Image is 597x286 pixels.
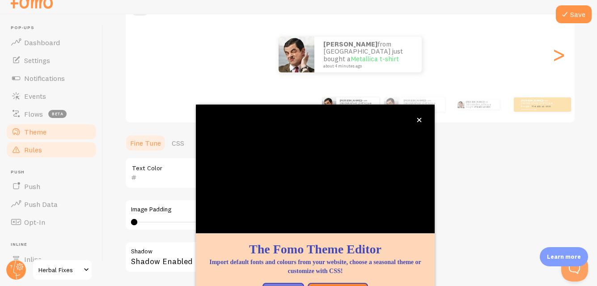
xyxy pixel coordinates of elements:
p: from [GEOGRAPHIC_DATA] just bought a [340,99,376,110]
iframe: Help Scout Beacon - Open [561,255,588,282]
span: Push Data [24,200,58,209]
p: from [GEOGRAPHIC_DATA] just bought a [404,99,441,110]
img: Fomo [384,97,398,112]
button: Save [556,5,592,23]
label: Image Padding [131,206,387,214]
div: Next slide [553,22,564,87]
p: from [GEOGRAPHIC_DATA] just bought a [521,99,557,110]
a: Events [5,87,97,105]
small: about 4 minutes ago [323,64,410,68]
strong: [PERSON_NAME] [466,101,484,103]
a: Settings [5,51,97,69]
span: Pop-ups [11,25,97,31]
a: Fine Tune [125,134,166,152]
span: Flows [24,109,43,118]
span: Events [24,92,46,101]
a: Herbal Fixes [32,259,93,281]
div: Learn more [540,247,588,266]
a: Metallica t-shirt [532,105,551,108]
a: Opt-In [5,213,97,231]
a: Dashboard [5,34,97,51]
strong: [PERSON_NAME] [340,99,361,102]
span: Dashboard [24,38,60,47]
img: Fomo [322,97,336,112]
a: Metallica t-shirt [351,55,399,63]
span: Rules [24,145,42,154]
p: Learn more [547,252,581,261]
a: CSS [166,134,190,152]
div: Shadow Enabled [125,241,393,274]
span: beta [48,110,67,118]
p: from [GEOGRAPHIC_DATA] just bought a [323,41,413,68]
span: Push [11,169,97,175]
small: about 4 minutes ago [521,108,556,110]
span: Push [24,182,40,191]
a: Metallica t-shirt [475,105,490,108]
h1: The Fomo Theme Editor [207,240,424,258]
a: Rules [5,141,97,159]
a: Inline [5,250,97,268]
span: Herbal Fixes [38,265,81,275]
span: Theme [24,127,47,136]
span: Notifications [24,74,65,83]
strong: [PERSON_NAME] [323,40,377,48]
p: Import default fonts and colours from your website, choose a seasonal theme or customize with CSS! [207,258,424,276]
a: Push Data [5,195,97,213]
a: Push [5,177,97,195]
a: Flows beta [5,105,97,123]
span: Opt-In [24,218,45,227]
span: Inline [11,242,97,248]
span: Inline [24,255,42,264]
a: Notifications [5,69,97,87]
a: Theme [5,123,97,141]
img: Fomo [279,37,314,72]
img: Fomo [457,101,464,108]
small: about 4 minutes ago [404,108,440,110]
span: Settings [24,56,50,65]
button: close, [415,115,424,125]
p: from [GEOGRAPHIC_DATA] just bought a [466,100,496,109]
strong: [PERSON_NAME] [404,99,425,102]
strong: [PERSON_NAME] [521,99,542,102]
